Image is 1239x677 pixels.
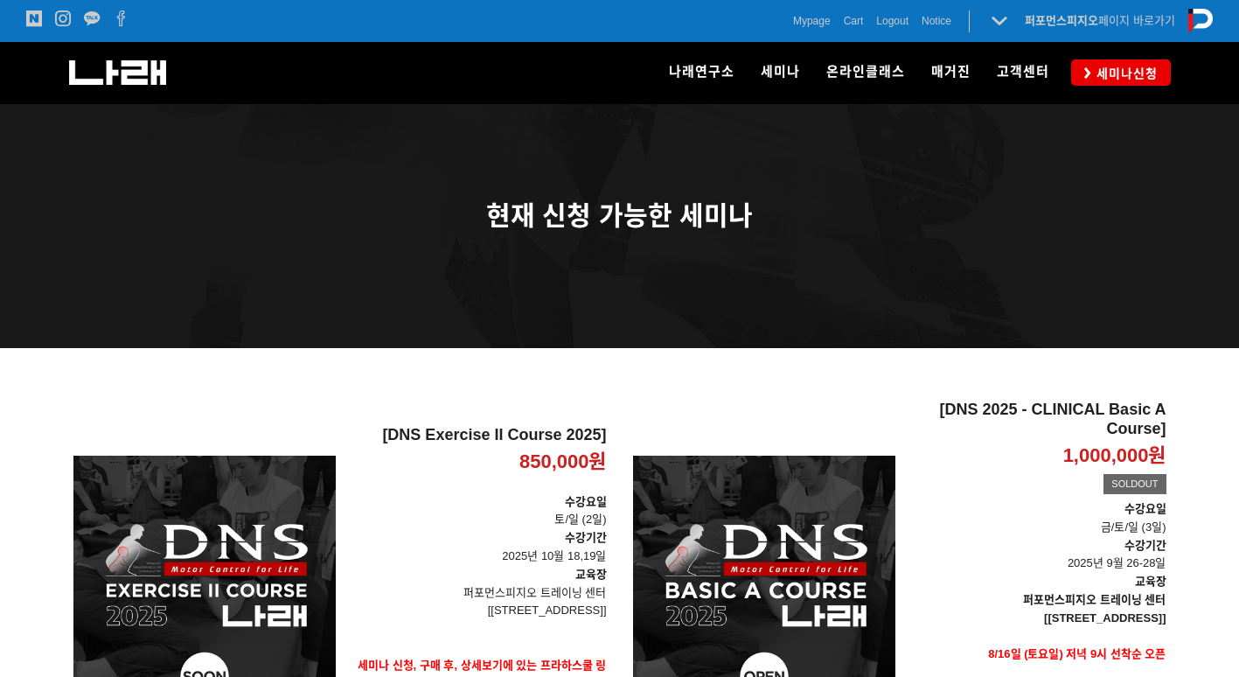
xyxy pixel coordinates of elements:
p: [[STREET_ADDRESS]] [349,602,607,620]
a: Mypage [793,12,831,30]
strong: 수강요일 [565,495,607,508]
strong: 교육장 [1135,575,1166,588]
span: 세미나신청 [1091,65,1158,82]
p: 1,000,000원 [1063,443,1166,469]
a: 온라인클래스 [813,42,918,103]
strong: 수강요일 [1124,502,1166,515]
span: 온라인클래스 [826,64,905,80]
a: 매거진 [918,42,984,103]
div: SOLDOUT [1103,474,1166,495]
span: 매거진 [931,64,971,80]
span: 고객센터 [997,64,1049,80]
a: 고객센터 [984,42,1062,103]
strong: 교육장 [575,568,607,581]
p: 퍼포먼스피지오 트레이닝 센터 [349,584,607,603]
a: Logout [876,12,908,30]
strong: [[STREET_ADDRESS]] [1044,611,1166,625]
a: 나래연구소 [656,42,748,103]
p: 토/일 (2일) [349,493,607,530]
span: 나래연구소 [669,64,734,80]
span: 세미나 [761,64,800,80]
a: 세미나신청 [1071,59,1171,85]
a: Cart [844,12,864,30]
span: 8/16일 (토요일) 저녁 9시 선착순 오픈 [988,647,1166,660]
a: Notice [922,12,951,30]
p: 2025년 10월 18,19일 [349,529,607,566]
p: 2025년 9월 26-28일 [908,537,1166,574]
h2: [DNS Exercise II Course 2025] [349,426,607,445]
a: 퍼포먼스피지오페이지 바로가기 [1025,14,1175,27]
strong: 퍼포먼스피지오 [1025,14,1098,27]
h2: [DNS 2025 - CLINICAL Basic A Course] [908,401,1166,438]
strong: 퍼포먼스피지오 트레이닝 센터 [1023,593,1166,606]
span: 현재 신청 가능한 세미나 [486,201,753,230]
p: 금/토/일 (3일) [908,500,1166,537]
strong: 수강기간 [565,531,607,544]
strong: 수강기간 [1124,539,1166,552]
a: 세미나 [748,42,813,103]
p: 850,000원 [519,450,607,475]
